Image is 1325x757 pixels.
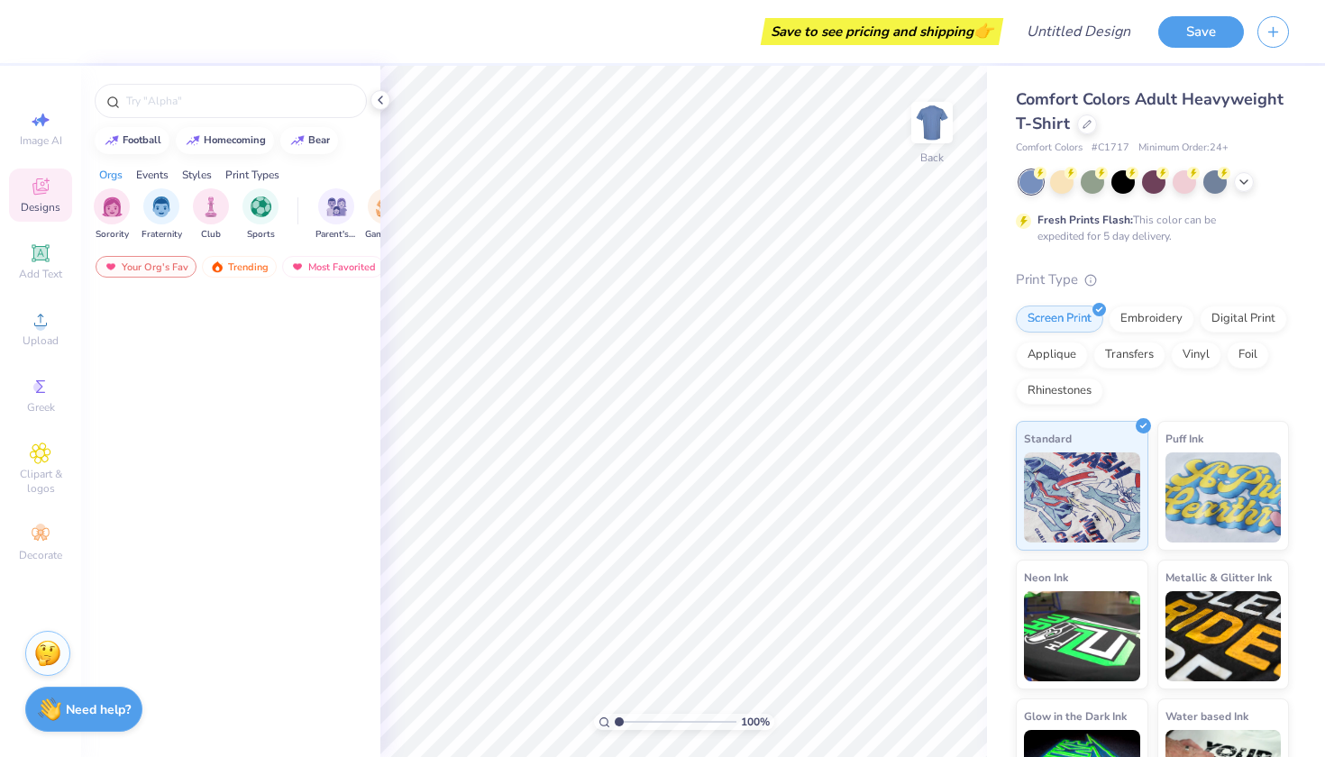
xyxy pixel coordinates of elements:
img: Game Day Image [376,196,397,217]
img: trend_line.gif [186,135,200,146]
button: filter button [193,188,229,242]
span: # C1717 [1092,141,1129,156]
span: Add Text [19,267,62,281]
button: filter button [142,188,182,242]
img: Sorority Image [102,196,123,217]
div: Most Favorited [282,256,384,278]
img: trend_line.gif [105,135,119,146]
div: Print Type [1016,269,1289,290]
button: bear [280,127,338,154]
div: Applique [1016,342,1088,369]
span: Water based Ink [1165,707,1248,725]
img: trend_line.gif [290,135,305,146]
div: bear [308,135,330,145]
button: filter button [94,188,130,242]
span: Puff Ink [1165,429,1203,448]
span: Sports [247,228,275,242]
span: Greek [27,400,55,415]
div: football [123,135,161,145]
img: Club Image [201,196,221,217]
img: most_fav.gif [104,260,118,273]
span: Minimum Order: 24 + [1138,141,1229,156]
span: 100 % [741,714,770,730]
span: 👉 [973,20,993,41]
div: filter for Game Day [365,188,407,242]
div: Vinyl [1171,342,1221,369]
div: filter for Sorority [94,188,130,242]
div: filter for Fraternity [142,188,182,242]
div: This color can be expedited for 5 day delivery. [1037,212,1259,244]
div: filter for Club [193,188,229,242]
img: Back [914,105,950,141]
img: Sports Image [251,196,271,217]
button: Save [1158,16,1244,48]
img: Standard [1024,452,1140,543]
img: trending.gif [210,260,224,273]
button: filter button [365,188,407,242]
div: Embroidery [1109,306,1194,333]
span: Game Day [365,228,407,242]
span: Clipart & logos [9,467,72,496]
span: Club [201,228,221,242]
img: most_fav.gif [290,260,305,273]
img: Puff Ink [1165,452,1282,543]
span: Image AI [20,133,62,148]
span: Sorority [96,228,129,242]
span: Metallic & Glitter Ink [1165,568,1272,587]
strong: Need help? [66,701,131,718]
span: Standard [1024,429,1072,448]
div: Events [136,167,169,183]
img: Parent's Weekend Image [326,196,347,217]
span: Comfort Colors [1016,141,1083,156]
img: Neon Ink [1024,591,1140,681]
strong: Fresh Prints Flash: [1037,213,1133,227]
div: Your Org's Fav [96,256,196,278]
div: Styles [182,167,212,183]
div: Screen Print [1016,306,1103,333]
div: homecoming [204,135,266,145]
div: Print Types [225,167,279,183]
div: Transfers [1093,342,1165,369]
button: homecoming [176,127,274,154]
span: Designs [21,200,60,214]
button: filter button [242,188,279,242]
span: Glow in the Dark Ink [1024,707,1127,725]
img: Metallic & Glitter Ink [1165,591,1282,681]
div: Save to see pricing and shipping [765,18,999,45]
span: Comfort Colors Adult Heavyweight T-Shirt [1016,88,1284,134]
div: Orgs [99,167,123,183]
div: Back [920,150,944,166]
button: filter button [315,188,357,242]
span: Upload [23,333,59,348]
div: Digital Print [1200,306,1287,333]
img: Fraternity Image [151,196,171,217]
div: Rhinestones [1016,378,1103,405]
span: Neon Ink [1024,568,1068,587]
span: Parent's Weekend [315,228,357,242]
span: Decorate [19,548,62,562]
button: football [95,127,169,154]
input: Untitled Design [1012,14,1145,50]
input: Try "Alpha" [124,92,355,110]
div: filter for Parent's Weekend [315,188,357,242]
div: filter for Sports [242,188,279,242]
div: Foil [1227,342,1269,369]
div: Trending [202,256,277,278]
span: Fraternity [142,228,182,242]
